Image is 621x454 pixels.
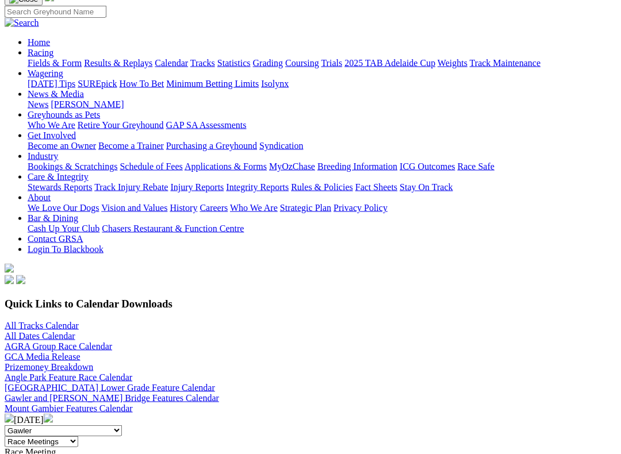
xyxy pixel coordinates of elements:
a: We Love Our Dogs [28,203,99,213]
a: Chasers Restaurant & Function Centre [102,224,244,233]
a: Breeding Information [317,161,397,171]
a: Rules & Policies [291,182,353,192]
a: How To Bet [120,79,164,89]
a: Trials [321,58,342,68]
a: Fact Sheets [355,182,397,192]
a: [PERSON_NAME] [51,99,124,109]
div: News & Media [28,99,616,110]
a: Track Injury Rebate [94,182,168,192]
a: Coursing [285,58,319,68]
a: Industry [28,151,58,161]
a: Calendar [155,58,188,68]
a: Prizemoney Breakdown [5,362,93,372]
a: Careers [200,203,228,213]
a: Vision and Values [101,203,167,213]
a: Racing [28,48,53,57]
a: Who We Are [230,203,278,213]
a: Cash Up Your Club [28,224,99,233]
a: Become a Trainer [98,141,164,151]
a: Syndication [259,141,303,151]
a: Mount Gambier Features Calendar [5,403,133,413]
a: GAP SA Assessments [166,120,247,130]
a: Injury Reports [170,182,224,192]
img: logo-grsa-white.png [5,264,14,273]
img: chevron-right-pager-white.svg [44,414,53,423]
a: Schedule of Fees [120,161,182,171]
a: 2025 TAB Adelaide Cup [344,58,435,68]
a: News & Media [28,89,84,99]
a: Purchasing a Greyhound [166,141,257,151]
a: Weights [438,58,467,68]
a: News [28,99,48,109]
a: [DATE] Tips [28,79,75,89]
a: Gawler and [PERSON_NAME] Bridge Features Calendar [5,393,219,403]
a: Results & Replays [84,58,152,68]
a: Grading [253,58,283,68]
div: Wagering [28,79,616,89]
a: Applications & Forms [185,161,267,171]
a: Integrity Reports [226,182,289,192]
a: Stewards Reports [28,182,92,192]
a: Get Involved [28,130,76,140]
div: Get Involved [28,141,616,151]
a: Strategic Plan [280,203,331,213]
a: Home [28,37,50,47]
a: Tracks [190,58,215,68]
a: Login To Blackbook [28,244,103,254]
a: Contact GRSA [28,234,83,244]
a: Angle Park Feature Race Calendar [5,372,132,382]
a: GCA Media Release [5,352,80,361]
img: twitter.svg [16,275,25,284]
div: [DATE] [5,414,616,425]
a: Bar & Dining [28,213,78,223]
a: Bookings & Scratchings [28,161,117,171]
a: Care & Integrity [28,172,89,182]
a: All Dates Calendar [5,331,75,341]
a: ICG Outcomes [400,161,455,171]
img: chevron-left-pager-white.svg [5,414,14,423]
a: Wagering [28,68,63,78]
h3: Quick Links to Calendar Downloads [5,298,616,310]
a: Privacy Policy [333,203,388,213]
a: Greyhounds as Pets [28,110,100,120]
div: About [28,203,616,213]
div: Industry [28,161,616,172]
a: Race Safe [457,161,494,171]
div: Bar & Dining [28,224,616,234]
input: Search [5,6,106,18]
a: MyOzChase [269,161,315,171]
div: Racing [28,58,616,68]
a: History [170,203,197,213]
a: SUREpick [78,79,117,89]
a: Track Maintenance [470,58,540,68]
a: About [28,193,51,202]
a: Who We Are [28,120,75,130]
div: Care & Integrity [28,182,616,193]
a: Fields & Form [28,58,82,68]
a: Become an Owner [28,141,96,151]
img: facebook.svg [5,275,14,284]
a: Isolynx [261,79,289,89]
a: Statistics [217,58,251,68]
a: Minimum Betting Limits [166,79,259,89]
div: Greyhounds as Pets [28,120,616,130]
a: AGRA Group Race Calendar [5,341,112,351]
img: Search [5,18,39,28]
a: All Tracks Calendar [5,321,79,330]
a: Retire Your Greyhound [78,120,164,130]
a: Stay On Track [400,182,453,192]
a: [GEOGRAPHIC_DATA] Lower Grade Feature Calendar [5,383,215,393]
